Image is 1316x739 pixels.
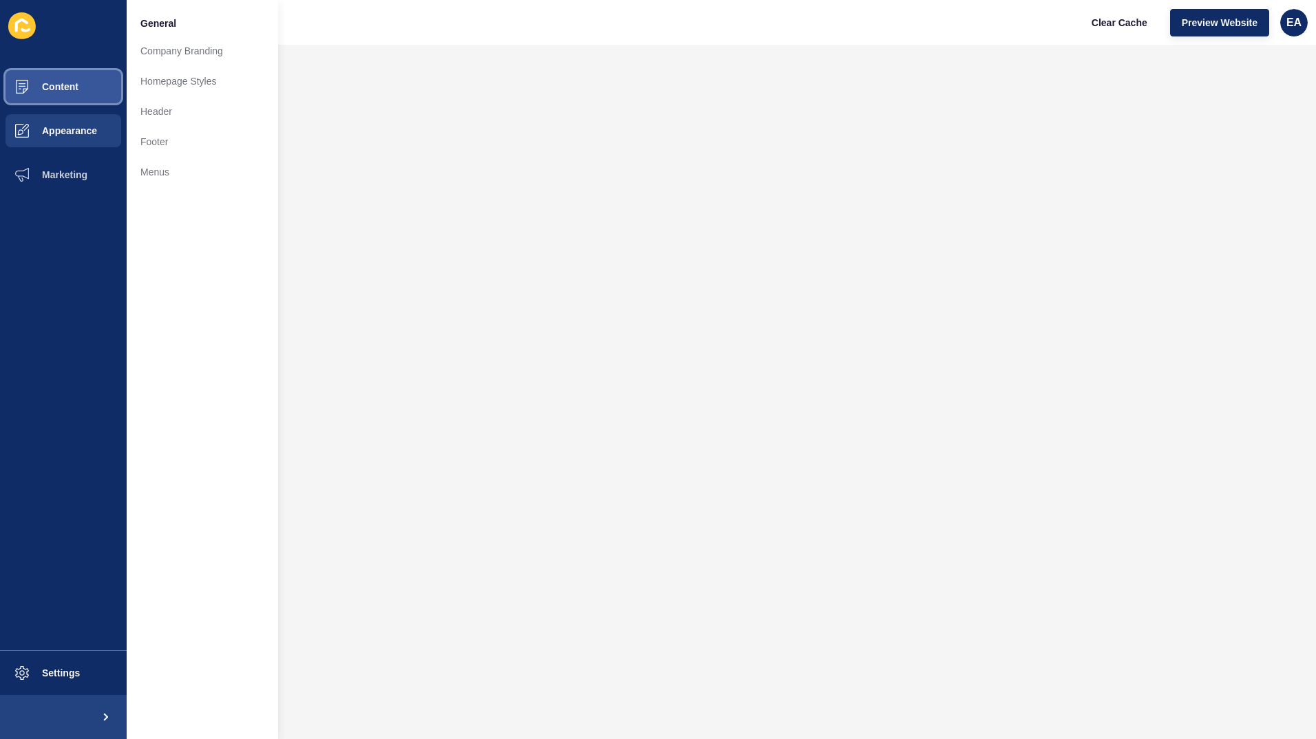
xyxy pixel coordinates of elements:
span: General [140,17,176,30]
span: EA [1286,16,1302,30]
a: Header [127,96,278,127]
a: Menus [127,157,278,187]
button: Preview Website [1170,9,1269,36]
a: Company Branding [127,36,278,66]
span: Clear Cache [1092,16,1147,30]
span: Preview Website [1182,16,1257,30]
a: Homepage Styles [127,66,278,96]
a: Footer [127,127,278,157]
button: Clear Cache [1080,9,1159,36]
